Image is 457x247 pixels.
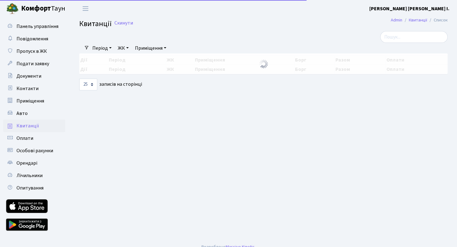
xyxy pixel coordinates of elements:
[16,60,49,67] span: Подати заявку
[3,144,65,157] a: Особові рахунки
[409,17,427,23] a: Квитанції
[259,59,269,69] img: Обробка...
[3,182,65,194] a: Опитування
[16,122,39,129] span: Квитанції
[3,70,65,82] a: Документи
[3,120,65,132] a: Квитанції
[3,57,65,70] a: Подати заявку
[3,107,65,120] a: Авто
[79,79,142,90] label: записів на сторінці
[114,20,133,26] a: Скинути
[3,33,65,45] a: Повідомлення
[3,82,65,95] a: Контакти
[3,132,65,144] a: Оплати
[369,5,450,12] a: [PERSON_NAME] [PERSON_NAME] І.
[16,48,47,55] span: Пропуск в ЖК
[16,185,44,191] span: Опитування
[16,110,28,117] span: Авто
[78,3,93,14] button: Переключити навігацію
[3,20,65,33] a: Панель управління
[16,35,48,42] span: Повідомлення
[79,18,112,29] span: Квитанції
[132,43,169,53] a: Приміщення
[21,3,51,13] b: Комфорт
[16,85,39,92] span: Контакти
[16,23,58,30] span: Панель управління
[427,17,448,24] li: Список
[16,160,37,167] span: Орендарі
[3,45,65,57] a: Пропуск в ЖК
[16,135,33,142] span: Оплати
[3,157,65,169] a: Орендарі
[3,95,65,107] a: Приміщення
[21,3,65,14] span: Таун
[391,17,402,23] a: Admin
[16,73,41,80] span: Документи
[90,43,114,53] a: Період
[115,43,131,53] a: ЖК
[79,79,97,90] select: записів на сторінці
[381,14,457,27] nav: breadcrumb
[16,172,43,179] span: Лічильники
[3,169,65,182] a: Лічильники
[6,2,19,15] img: logo.png
[380,31,448,43] input: Пошук...
[16,147,53,154] span: Особові рахунки
[16,98,44,104] span: Приміщення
